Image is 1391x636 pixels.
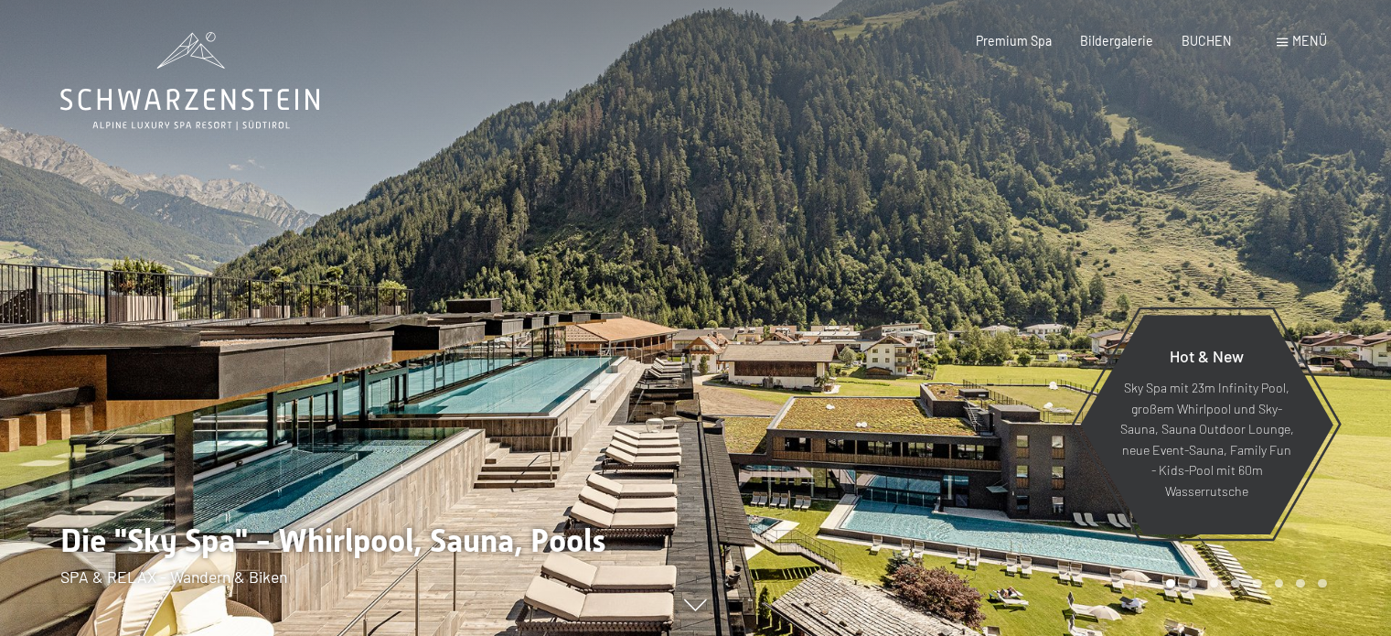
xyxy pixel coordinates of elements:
div: Carousel Page 7 [1296,579,1305,588]
span: Menü [1292,33,1327,49]
a: Hot & New Sky Spa mit 23m Infinity Pool, großem Whirlpool und Sky-Sauna, Sauna Outdoor Lounge, ne... [1079,314,1334,535]
div: Carousel Page 8 [1318,579,1327,588]
a: Premium Spa [976,33,1052,49]
span: Hot & New [1170,346,1244,366]
div: Carousel Page 5 [1253,579,1262,588]
div: Carousel Pagination [1160,579,1326,588]
div: Carousel Page 2 [1188,579,1197,588]
a: BUCHEN [1182,33,1232,49]
p: Sky Spa mit 23m Infinity Pool, großem Whirlpool und Sky-Sauna, Sauna Outdoor Lounge, neue Event-S... [1119,379,1294,502]
div: Carousel Page 1 (Current Slide) [1166,579,1175,588]
div: Carousel Page 6 [1275,579,1284,588]
div: Carousel Page 4 [1231,579,1240,588]
div: Carousel Page 3 [1210,579,1219,588]
a: Bildergalerie [1080,33,1153,49]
